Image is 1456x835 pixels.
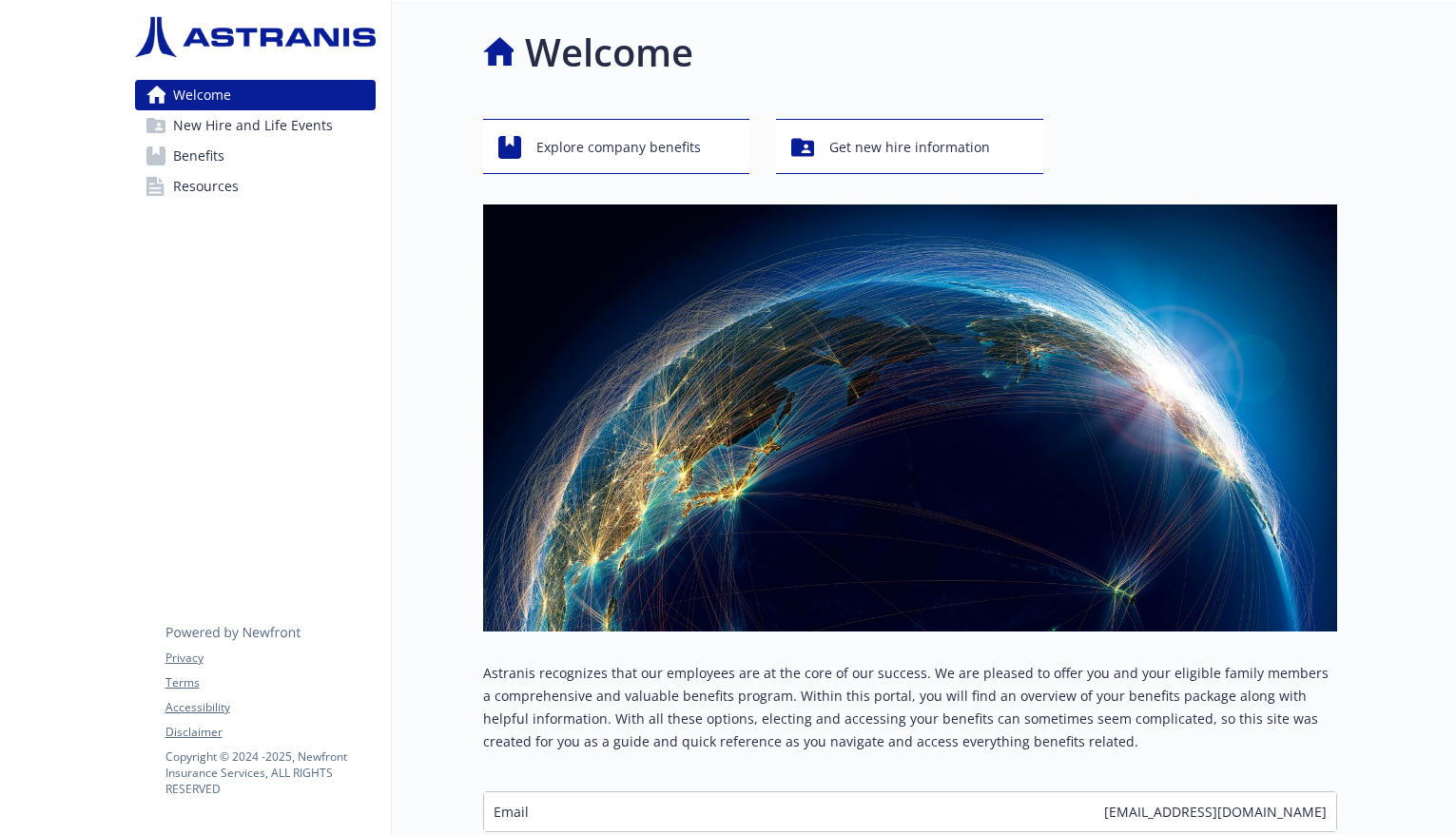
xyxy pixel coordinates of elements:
[165,650,375,667] a: Privacy
[1104,802,1327,822] span: [EMAIL_ADDRESS][DOMAIN_NAME]
[536,129,701,165] span: Explore company benefits
[165,724,375,741] a: Disclaimer
[776,119,1043,174] button: Get new hire information
[135,171,376,202] a: Resources
[135,141,376,171] a: Benefits
[173,80,231,110] span: Welcome
[135,110,376,141] a: New Hire and Life Events
[165,674,375,691] a: Terms
[483,662,1337,753] p: Astranis recognizes that our employees are at the core of our success. We are pleased to offer yo...
[165,748,375,797] p: Copyright © 2024 - 2025 , Newfront Insurance Services, ALL RIGHTS RESERVED
[165,699,375,716] a: Accessibility
[494,802,529,822] span: Email
[135,80,376,110] a: Welcome
[829,129,990,165] span: Get new hire information
[483,204,1337,631] img: overview page banner
[483,119,750,174] button: Explore company benefits
[173,110,333,141] span: New Hire and Life Events
[173,171,239,202] span: Resources
[173,141,224,171] span: Benefits
[525,24,693,81] h1: Welcome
